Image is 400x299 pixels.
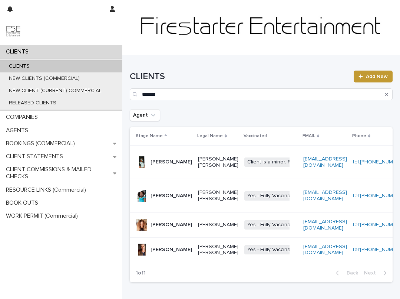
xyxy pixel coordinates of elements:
span: Yes - Fully Vaccinated [244,191,301,201]
p: [PERSON_NAME] [PERSON_NAME] [198,244,238,256]
p: CLIENTS [3,63,36,69]
p: Legal Name [197,132,223,140]
p: Phone [352,132,366,140]
p: NEW CLIENT (CURRENT) COMMERCIAL [3,88,108,94]
img: 9JgRvJ3ETPGCJDhvPVA5 [6,24,21,39]
p: CLIENTS [3,48,34,55]
button: Agent [130,109,160,121]
button: Back [330,270,361,276]
a: Add New [354,71,393,82]
p: RESOURCE LINKS (Commercial) [3,186,92,194]
p: WORK PERMIT (Commercial) [3,212,84,220]
p: CLIENT COMMISSIONS & MAILED CHECKS [3,166,113,180]
a: [EMAIL_ADDRESS][DOMAIN_NAME] [303,190,347,201]
a: [EMAIL_ADDRESS][DOMAIN_NAME] [303,244,347,256]
span: Yes - Fully Vaccinated [244,245,301,254]
p: Stage Name [136,132,163,140]
span: Yes - Fully Vaccinated [244,220,301,230]
p: BOOK OUTS [3,199,44,207]
p: Vaccinated [244,132,267,140]
span: Add New [366,74,388,79]
a: [EMAIL_ADDRESS][DOMAIN_NAME] [303,219,347,231]
p: AGENTS [3,127,34,134]
p: [PERSON_NAME] [151,247,192,253]
p: BOOKINGS (COMMERCIAL) [3,140,81,147]
button: Next [361,270,393,276]
p: NEW CLIENTS (COMMERCIAL) [3,75,86,82]
p: 1 of 1 [130,264,152,282]
a: [EMAIL_ADDRESS][DOMAIN_NAME] [303,156,347,168]
p: [PERSON_NAME] [PERSON_NAME] [198,156,238,169]
p: [PERSON_NAME] [PERSON_NAME] [198,189,238,202]
span: Back [342,270,358,276]
span: Next [364,270,380,276]
p: EMAIL [303,132,315,140]
p: [PERSON_NAME] [151,193,192,199]
p: [PERSON_NAME] [198,222,238,228]
input: Search [130,88,393,100]
p: COMPANIES [3,114,44,121]
p: [PERSON_NAME] [151,222,192,228]
p: RELEASED CLIENTS [3,100,62,106]
h1: CLIENTS [130,71,349,82]
p: CLIENT STATEMENTS [3,153,69,160]
p: [PERSON_NAME] [151,159,192,165]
